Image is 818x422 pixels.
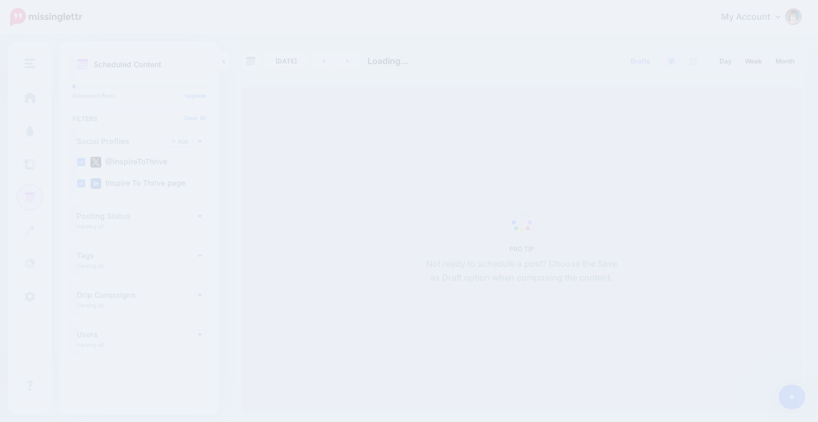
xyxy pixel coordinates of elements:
[77,341,103,348] p: Viewing all
[24,59,35,68] img: menu.png
[91,178,101,189] img: linkedin-square.png
[77,223,103,229] p: Viewing all
[422,245,621,253] h5: PRO TIP
[769,53,801,70] a: Month
[667,57,676,66] img: paragraph-boxed.png
[367,55,408,66] span: Loading...
[77,302,103,308] p: Viewing all
[77,59,88,70] img: calendar.png
[713,53,738,70] a: Day
[91,178,185,189] label: Inspire To Thrive page
[185,92,207,99] a: Upgrade
[624,52,657,71] a: Drafts
[246,57,256,66] img: calendar-grey-darker.png
[10,8,82,26] img: Missinglettr
[94,61,161,68] p: Scheduled Content
[77,138,168,145] h4: Social Profiles
[77,331,198,338] h4: Users
[631,58,650,65] span: Drafts
[265,52,307,71] a: [DATE]
[184,115,207,121] a: Clear All
[739,53,768,70] a: Week
[422,257,621,285] p: Not ready to schedule a post? Choose the Save as Draft option when composing the content.
[710,4,802,30] a: My Account
[72,115,207,123] h4: Filters
[77,262,103,269] p: Viewing all
[689,58,697,66] img: facebook-grey-square.png
[91,157,167,168] label: @InspireToThrive
[168,137,192,146] a: Add
[72,93,207,98] p: Scheduled Posts
[77,252,198,259] h4: Tags
[91,157,101,168] img: twitter-square.png
[77,291,198,299] h4: Drip Campaigns
[77,212,198,220] h4: Posting Status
